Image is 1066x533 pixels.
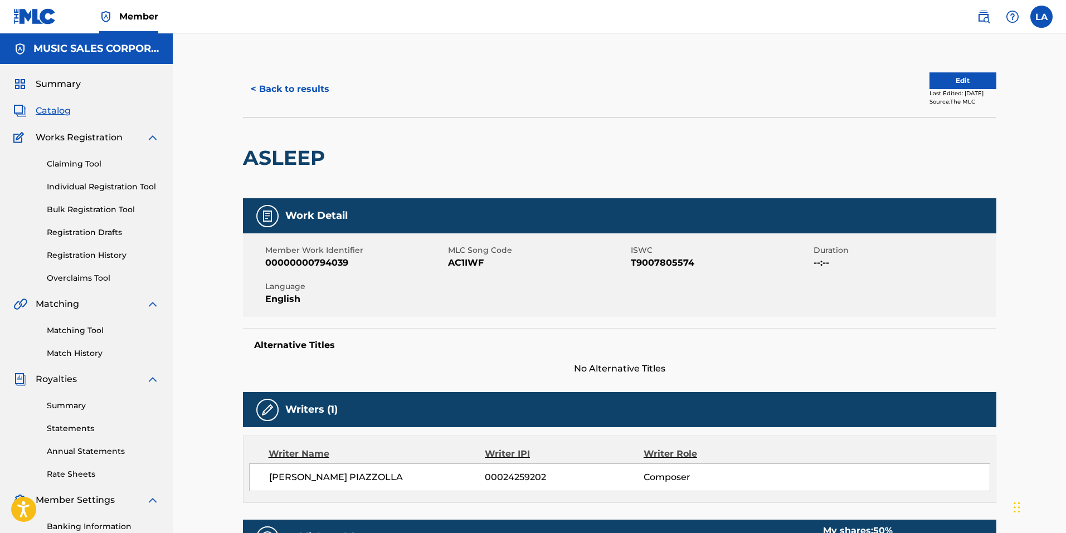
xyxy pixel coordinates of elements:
span: Member Settings [36,493,115,507]
span: Catalog [36,104,71,118]
a: Match History [47,348,159,359]
span: Duration [814,245,994,256]
span: MLC Song Code [448,245,628,256]
span: --:-- [814,256,994,270]
a: Registration History [47,250,159,261]
a: Annual Statements [47,446,159,457]
img: help [1006,10,1019,23]
span: Matching [36,297,79,311]
span: ISWC [631,245,811,256]
img: Works Registration [13,131,28,144]
span: Member Work Identifier [265,245,445,256]
button: Edit [929,72,996,89]
a: Individual Registration Tool [47,181,159,193]
img: Member Settings [13,493,27,507]
span: T9007805574 [631,256,811,270]
img: expand [146,131,159,144]
a: Rate Sheets [47,468,159,480]
div: Writer IPI [485,447,644,461]
a: Banking Information [47,521,159,532]
img: Writers [261,403,274,417]
h2: ASLEEP [243,145,330,170]
span: 00000000794039 [265,256,445,270]
iframe: Resource Center [1035,354,1066,444]
span: English [265,292,445,306]
span: Language [265,281,445,292]
a: SummarySummary [13,77,81,91]
a: Registration Drafts [47,227,159,238]
span: No Alternative Titles [243,362,996,375]
span: AC1IWF [448,256,628,270]
img: search [977,10,990,23]
img: Royalties [13,373,27,386]
div: Drag [1014,491,1020,524]
div: User Menu [1030,6,1053,28]
div: Writer Role [644,447,788,461]
div: Source: The MLC [929,97,996,106]
img: expand [146,373,159,386]
a: Summary [47,400,159,412]
img: Matching [13,297,27,311]
img: Accounts [13,42,27,56]
h5: MUSIC SALES CORPORATION [33,42,159,55]
span: Royalties [36,373,77,386]
a: Public Search [972,6,995,28]
span: Member [119,10,158,23]
div: Last Edited: [DATE] [929,89,996,97]
span: Summary [36,77,81,91]
iframe: Chat Widget [1010,480,1066,533]
span: [PERSON_NAME] PIAZZOLLA [269,471,485,484]
span: Composer [644,471,788,484]
img: expand [146,493,159,507]
button: < Back to results [243,75,337,103]
a: CatalogCatalog [13,104,71,118]
a: Overclaims Tool [47,272,159,284]
img: Top Rightsholder [99,10,113,23]
a: Matching Tool [47,325,159,336]
a: Bulk Registration Tool [47,204,159,216]
a: Claiming Tool [47,158,159,170]
img: Catalog [13,104,27,118]
img: expand [146,297,159,311]
a: Statements [47,423,159,434]
div: Writer Name [269,447,485,461]
img: Work Detail [261,209,274,223]
h5: Work Detail [285,209,348,222]
h5: Alternative Titles [254,340,985,351]
span: 00024259202 [485,471,643,484]
h5: Writers (1) [285,403,338,416]
div: Help [1001,6,1024,28]
img: Summary [13,77,27,91]
span: Works Registration [36,131,123,144]
img: MLC Logo [13,8,56,25]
